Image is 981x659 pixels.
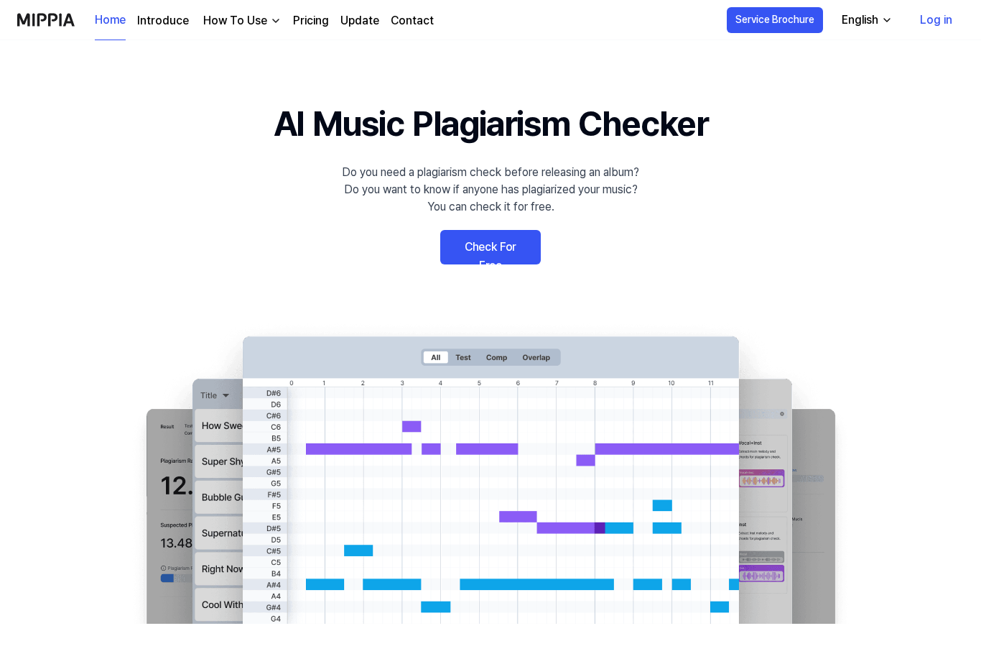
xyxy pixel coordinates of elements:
img: down [270,15,282,27]
img: main Image [117,322,864,624]
a: Check For Free [440,230,541,264]
a: Pricing [293,12,329,29]
a: Contact [391,12,434,29]
a: Introduce [137,12,189,29]
div: How To Use [200,12,270,29]
a: Home [95,1,126,40]
a: Update [340,12,379,29]
div: English [839,11,881,29]
div: Do you need a plagiarism check before releasing an album? Do you want to know if anyone has plagi... [342,164,639,216]
button: How To Use [200,12,282,29]
h1: AI Music Plagiarism Checker [274,98,708,149]
button: Service Brochure [727,7,823,33]
button: English [830,6,901,34]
